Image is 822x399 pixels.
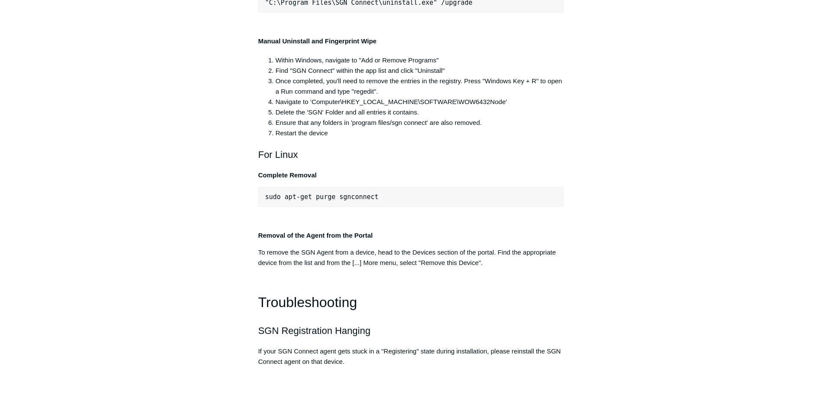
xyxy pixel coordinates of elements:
strong: Complete Removal [258,171,317,179]
li: Restart the device [276,128,564,138]
li: Ensure that any folders in 'program files/sgn connect' are also removed. [276,118,564,128]
li: Once completed, you'll need to remove the entries in the registry. Press "Windows Key + R" to ope... [276,76,564,97]
li: Within Windows, navigate to "Add or Remove Programs" [276,55,564,65]
h1: Troubleshooting [258,291,564,314]
li: Find "SGN Connect" within the app list and click "Uninstall" [276,65,564,76]
strong: Manual Uninstall and Fingerprint Wipe [258,37,377,45]
li: Navigate to ‘Computer\HKEY_LOCAL_MACHINE\SOFTWARE\WOW6432Node' [276,97,564,107]
li: Delete the 'SGN' Folder and all entries it contains. [276,107,564,118]
span: If your SGN Connect agent gets stuck in a "Registering" state during installation, please reinsta... [258,347,561,365]
h2: SGN Registration Hanging [258,323,564,338]
h2: For Linux [258,147,564,162]
pre: sudo apt-get purge sgnconnect [258,187,564,207]
span: To remove the SGN Agent from a device, head to the Devices section of the portal. Find the approp... [258,249,556,266]
strong: Removal of the Agent from the Portal [258,232,373,239]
